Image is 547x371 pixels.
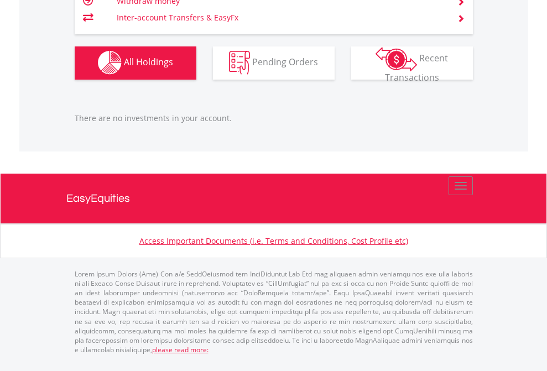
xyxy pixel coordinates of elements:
span: Recent Transactions [385,52,449,83]
img: pending_instructions-wht.png [229,51,250,75]
td: Inter-account Transfers & EasyFx [117,9,444,26]
button: Recent Transactions [351,46,473,80]
span: All Holdings [124,56,173,68]
button: Pending Orders [213,46,335,80]
a: Access Important Documents (i.e. Terms and Conditions, Cost Profile etc) [139,236,408,246]
p: There are no investments in your account. [75,113,473,124]
img: holdings-wht.png [98,51,122,75]
p: Lorem Ipsum Dolors (Ame) Con a/e SeddOeiusmod tem InciDiduntut Lab Etd mag aliquaen admin veniamq... [75,269,473,354]
button: All Holdings [75,46,196,80]
a: please read more: [152,345,209,354]
span: Pending Orders [252,56,318,68]
a: EasyEquities [66,174,481,223]
img: transactions-zar-wht.png [376,47,417,71]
